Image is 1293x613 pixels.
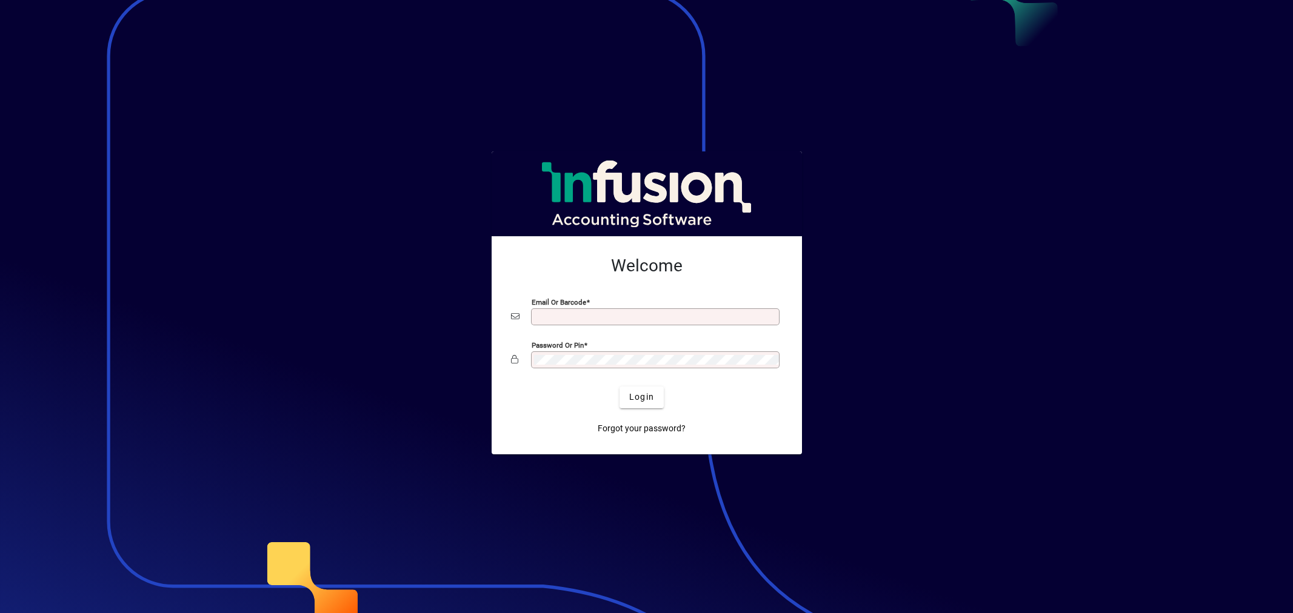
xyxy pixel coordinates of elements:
[511,256,783,276] h2: Welcome
[620,386,664,408] button: Login
[532,340,584,349] mat-label: Password or Pin
[532,297,586,306] mat-label: Email or Barcode
[593,418,690,440] a: Forgot your password?
[598,422,686,435] span: Forgot your password?
[629,391,654,403] span: Login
